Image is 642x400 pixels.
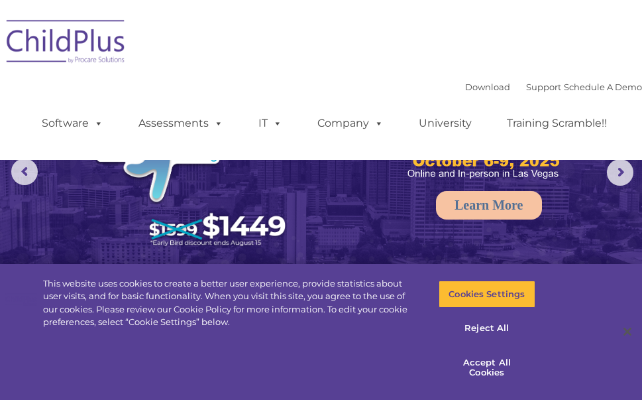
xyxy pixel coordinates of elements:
[405,110,485,137] a: University
[28,110,117,137] a: Software
[564,82,642,92] a: Schedule A Demo
[494,110,620,137] a: Training Scramble!!
[465,82,510,92] a: Download
[439,349,535,387] button: Accept All Cookies
[613,317,642,346] button: Close
[43,277,419,329] div: This website uses cookies to create a better user experience, provide statistics about user visit...
[439,281,535,308] button: Cookies Settings
[439,314,535,342] button: Reject All
[465,82,642,92] font: |
[526,82,561,92] a: Support
[245,110,295,137] a: IT
[125,110,237,137] a: Assessments
[304,110,397,137] a: Company
[436,191,542,220] a: Learn More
